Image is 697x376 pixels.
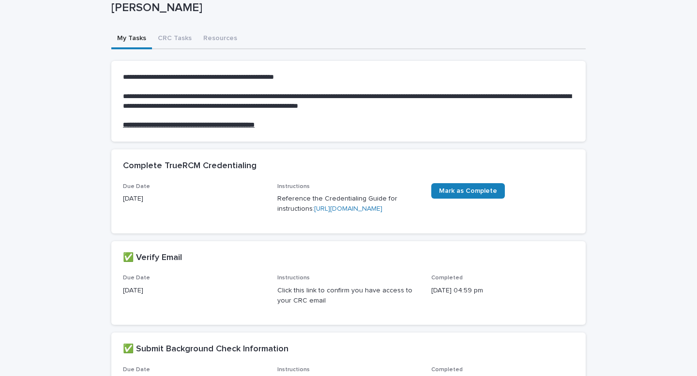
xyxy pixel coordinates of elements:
span: Due Date [123,184,150,189]
p: Reference the Credentialing Guide for instructions: [277,194,420,214]
p: [DATE] [123,194,266,204]
p: [DATE] [123,286,266,296]
span: Mark as Complete [439,188,497,194]
p: [PERSON_NAME] [111,1,582,15]
p: Click this link to confirm you have access to your CRC email [277,286,420,306]
button: CRC Tasks [152,29,197,49]
h2: Complete TrueRCM Credentialing [123,161,257,172]
span: Completed [431,275,463,281]
span: Due Date [123,275,150,281]
span: Instructions [277,275,310,281]
button: My Tasks [111,29,152,49]
h2: ✅ Verify Email [123,253,182,263]
span: Completed [431,367,463,373]
span: Instructions [277,184,310,189]
p: [DATE] 04:59 pm [431,286,574,296]
h2: ✅ Submit Background Check Information [123,344,288,355]
span: Instructions [277,367,310,373]
a: [URL][DOMAIN_NAME] [314,205,382,212]
span: Due Date [123,367,150,373]
a: Mark as Complete [431,183,505,199]
button: Resources [197,29,243,49]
